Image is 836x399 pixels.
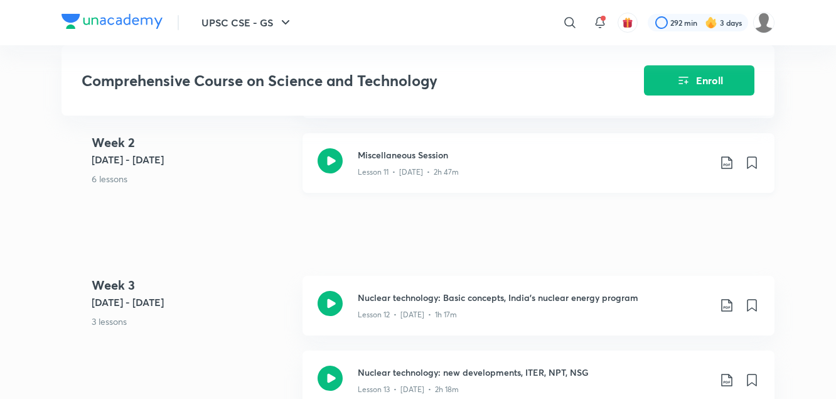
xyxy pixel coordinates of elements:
p: 3 lessons [92,315,292,328]
img: avatar [622,17,633,28]
img: Company Logo [62,14,163,29]
button: UPSC CSE - GS [194,10,301,35]
img: streak [705,16,717,29]
p: 6 lessons [92,172,292,185]
h3: Miscellaneous Session [358,148,709,161]
a: Miscellaneous SessionLesson 11 • [DATE] • 2h 47m [303,133,774,208]
h3: Nuclear technology: new developments, ITER, NPT, NSG [358,366,709,379]
h5: [DATE] - [DATE] [92,295,292,310]
h5: [DATE] - [DATE] [92,152,292,167]
p: Lesson 13 • [DATE] • 2h 18m [358,384,459,395]
a: Company Logo [62,14,163,32]
button: Enroll [644,65,754,96]
button: avatar [618,13,638,33]
p: Lesson 11 • [DATE] • 2h 47m [358,167,459,178]
a: Nuclear technology: Basic concepts, India’s nuclear energy programLesson 12 • [DATE] • 1h 17m [303,276,774,351]
h3: Nuclear technology: Basic concepts, India’s nuclear energy program [358,291,709,304]
h4: Week 3 [92,276,292,295]
h4: Week 2 [92,133,292,152]
h3: Comprehensive Course on Science and Technology [82,72,573,90]
p: Lesson 12 • [DATE] • 1h 17m [358,309,457,320]
img: LEKHA [753,12,774,33]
